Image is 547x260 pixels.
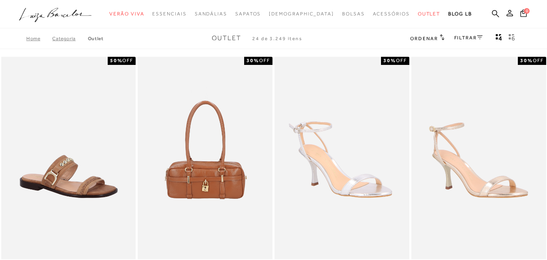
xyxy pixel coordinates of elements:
span: Outlet [212,34,241,42]
span: Sapatos [235,11,261,17]
span: Ordenar [410,36,438,41]
span: OFF [533,58,544,63]
a: RASTEIRA WESTERN EM COURO MARROM AMARULA RASTEIRA WESTERN EM COURO MARROM AMARULA [2,58,135,258]
span: Essenciais [152,11,186,17]
span: OFF [396,58,407,63]
button: gridText6Desc [506,33,517,44]
a: noSubCategoriesText [235,6,261,21]
span: Acessórios [373,11,410,17]
span: OFF [122,58,133,63]
a: noSubCategoriesText [152,6,186,21]
a: noSubCategoriesText [373,6,410,21]
a: noSubCategoriesText [109,6,144,21]
a: FILTRAR [454,35,483,41]
span: [DEMOGRAPHIC_DATA] [269,11,334,17]
a: BLOG LB [448,6,472,21]
span: BLOG LB [448,11,472,17]
img: RASTEIRA WESTERN EM COURO MARROM AMARULA [2,58,135,258]
button: 0 [518,9,529,20]
span: Verão Viva [109,11,144,17]
a: Categoria [52,36,87,41]
span: Outlet [418,11,441,17]
span: 0 [524,8,530,14]
button: Mostrar 4 produtos por linha [493,33,504,44]
strong: 30% [247,58,259,63]
a: BOLSA RETANGULAR COM ALÇAS ALONGADAS EM COURO CARAMELO MÉDIA BOLSA RETANGULAR COM ALÇAS ALONGADAS... [138,58,272,258]
strong: 30% [383,58,396,63]
a: Outlet [88,36,104,41]
span: 24 de 3.249 itens [252,36,302,41]
span: OFF [259,58,270,63]
img: SANDÁLIA DE TIRAS FINAS METALIZADA DOURADA E SALTO ALTO FINO [412,58,545,258]
a: noSubCategoriesText [195,6,227,21]
span: Sandálias [195,11,227,17]
strong: 50% [110,58,123,63]
img: BOLSA RETANGULAR COM ALÇAS ALONGADAS EM COURO CARAMELO MÉDIA [138,58,272,258]
a: SANDÁLIA DE TIRAS FINAS METALIZADA DOURADA E SALTO ALTO FINO SANDÁLIA DE TIRAS FINAS METALIZADA D... [412,58,545,258]
a: SANDÁLIA DE TIRAS FINAS METALIZADA PRATA E SALTO ALTO FINO SANDÁLIA DE TIRAS FINAS METALIZADA PRA... [275,58,409,258]
a: noSubCategoriesText [418,6,441,21]
strong: 30% [520,58,533,63]
a: Home [26,36,52,41]
span: Bolsas [342,11,365,17]
img: SANDÁLIA DE TIRAS FINAS METALIZADA PRATA E SALTO ALTO FINO [275,58,409,258]
a: noSubCategoriesText [342,6,365,21]
a: noSubCategoriesText [269,6,334,21]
